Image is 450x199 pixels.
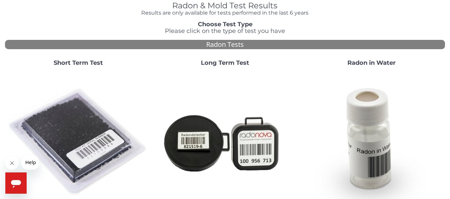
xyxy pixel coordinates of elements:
[165,27,285,35] span: Please click on the type of test you have
[5,156,19,170] iframe: Close message
[137,10,313,16] h4: Results are only available for tests performed in the last 6 years
[5,172,27,194] iframe: Button to launch messaging window
[347,59,396,66] strong: Radon in Water
[137,1,313,10] h1: Radon & Mold Test Results
[201,59,249,66] strong: Long Term Test
[198,21,252,28] strong: Choose Test Type
[54,59,103,66] strong: Short Term Test
[21,155,39,170] iframe: Message from company
[5,40,445,50] div: Radon Tests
